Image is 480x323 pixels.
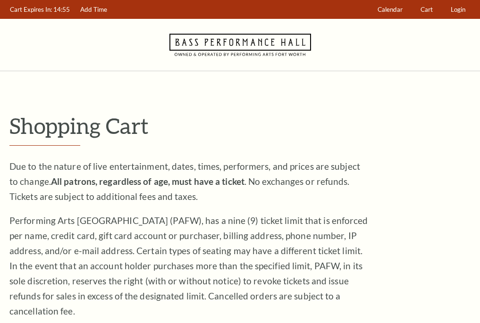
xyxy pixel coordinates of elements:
[378,6,403,13] span: Calendar
[76,0,112,19] a: Add Time
[51,176,244,187] strong: All patrons, regardless of age, must have a ticket
[9,114,471,138] p: Shopping Cart
[9,213,368,319] p: Performing Arts [GEOGRAPHIC_DATA] (PAFW), has a nine (9) ticket limit that is enforced per name, ...
[53,6,70,13] span: 14:55
[10,6,52,13] span: Cart Expires In:
[373,0,407,19] a: Calendar
[416,0,438,19] a: Cart
[446,0,470,19] a: Login
[451,6,465,13] span: Login
[421,6,433,13] span: Cart
[9,161,360,202] span: Due to the nature of live entertainment, dates, times, performers, and prices are subject to chan...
